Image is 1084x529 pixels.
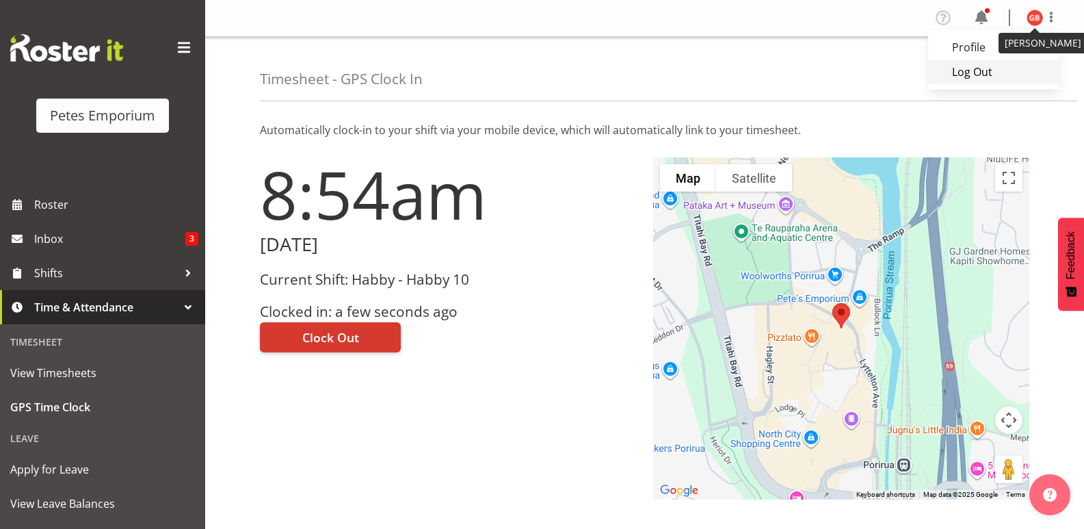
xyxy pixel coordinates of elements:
[657,482,702,500] a: Open this area in Google Maps (opens a new window)
[34,263,178,283] span: Shifts
[50,105,155,126] div: Petes Emporium
[928,35,1059,60] a: Profile
[657,482,702,500] img: Google
[3,487,202,521] a: View Leave Balances
[260,322,401,352] button: Clock Out
[10,397,195,417] span: GPS Time Clock
[260,157,637,231] h1: 8:54am
[260,304,637,320] h3: Clocked in: a few seconds ago
[10,493,195,514] span: View Leave Balances
[302,328,359,346] span: Clock Out
[1006,491,1025,498] a: Terms (opens in new tab)
[260,71,423,87] h4: Timesheet - GPS Clock In
[3,328,202,356] div: Timesheet
[10,459,195,480] span: Apply for Leave
[1065,231,1077,279] span: Feedback
[10,34,123,62] img: Rosterit website logo
[260,272,637,287] h3: Current Shift: Habby - Habby 10
[34,229,185,249] span: Inbox
[3,452,202,487] a: Apply for Leave
[3,424,202,452] div: Leave
[995,456,1022,483] button: Drag Pegman onto the map to open Street View
[995,407,1022,434] button: Map camera controls
[185,232,198,246] span: 3
[34,194,198,215] span: Roster
[3,356,202,390] a: View Timesheets
[1027,10,1043,26] img: gillian-byford11184.jpg
[3,390,202,424] a: GPS Time Clock
[260,234,637,255] h2: [DATE]
[10,363,195,383] span: View Timesheets
[1043,488,1057,502] img: help-xxl-2.png
[928,60,1059,84] a: Log Out
[716,164,792,192] button: Show satellite imagery
[660,164,716,192] button: Show street map
[34,297,178,318] span: Time & Attendance
[856,490,915,500] button: Keyboard shortcuts
[260,122,1029,138] p: Automatically clock-in to your shift via your mobile device, which will automatically link to you...
[995,164,1022,192] button: Toggle fullscreen view
[1058,218,1084,311] button: Feedback - Show survey
[923,491,998,498] span: Map data ©2025 Google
